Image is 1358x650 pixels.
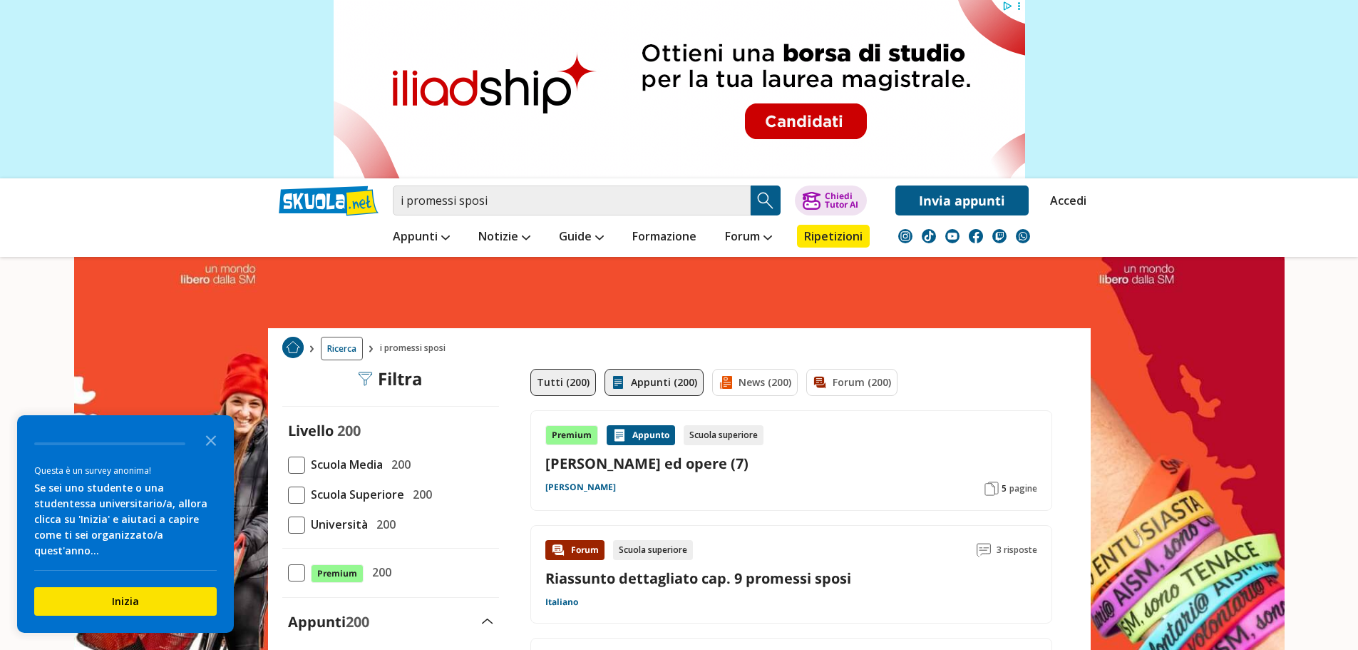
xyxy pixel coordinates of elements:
div: Premium [545,425,598,445]
button: Inizia [34,587,217,616]
a: Forum (200) [806,369,897,396]
a: Invia appunti [895,186,1029,215]
div: Questa è un survey anonima! [34,464,217,477]
div: Forum [545,540,605,560]
img: Commenti lettura [977,543,991,557]
div: Se sei uno studente o una studentessa universitario/a, allora clicca su 'Inizia' e aiutaci a capi... [34,480,217,559]
label: Appunti [288,612,369,631]
div: Scuola superiore [684,425,763,445]
img: youtube [945,229,960,243]
a: Riassunto dettagliato cap. 9 promessi sposi [545,569,851,588]
img: WhatsApp [1016,229,1030,243]
a: Appunti (200) [605,369,704,396]
div: Survey [17,415,234,633]
img: Appunti filtro contenuto attivo [611,375,625,390]
span: i promessi sposi [380,337,451,360]
a: Home [282,337,304,360]
span: 200 [366,563,391,582]
a: Italiano [545,596,578,608]
span: pagine [1009,483,1037,494]
img: twitch [992,229,1007,243]
img: instagram [898,229,912,243]
a: [PERSON_NAME] ed opere (7) [545,454,1037,473]
img: Appunti contenuto [612,428,627,442]
a: Ricerca [321,337,363,360]
div: Scuola superiore [613,540,693,560]
span: 200 [386,455,411,474]
a: Guide [555,225,607,250]
img: Forum filtro contenuto [813,375,827,390]
a: Notizie [475,225,534,250]
a: Tutti (200) [530,369,596,396]
img: News filtro contenuto [719,375,733,390]
span: 200 [407,485,432,504]
span: 200 [346,612,369,631]
button: ChiediTutor AI [795,186,867,215]
a: [PERSON_NAME] [545,482,616,493]
img: Home [282,337,304,358]
a: Appunti [389,225,453,250]
img: Forum contenuto [551,543,565,557]
span: 3 risposte [997,540,1037,560]
span: Scuola Media [305,455,383,474]
a: News (200) [712,369,798,396]
input: Cerca appunti, riassunti o versioni [393,186,751,215]
img: Filtra filtri mobile [358,372,372,386]
button: Search Button [751,186,781,215]
button: Close the survey [197,425,225,454]
span: 200 [337,421,361,440]
span: Università [305,515,368,534]
img: Apri e chiudi sezione [482,619,493,624]
span: Premium [311,564,364,583]
div: Chiedi Tutor AI [825,192,858,209]
a: Forum [721,225,776,250]
a: Ripetizioni [797,225,870,248]
span: 200 [371,515,396,534]
img: facebook [969,229,983,243]
a: Formazione [629,225,700,250]
span: Scuola Superiore [305,485,404,504]
div: Filtra [358,369,423,389]
span: 5 [1002,483,1007,494]
label: Livello [288,421,334,440]
div: Appunto [607,425,675,445]
img: tiktok [922,229,936,243]
img: Pagine [984,482,999,496]
a: Accedi [1050,186,1080,215]
img: Cerca appunti, riassunti o versioni [755,190,776,211]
